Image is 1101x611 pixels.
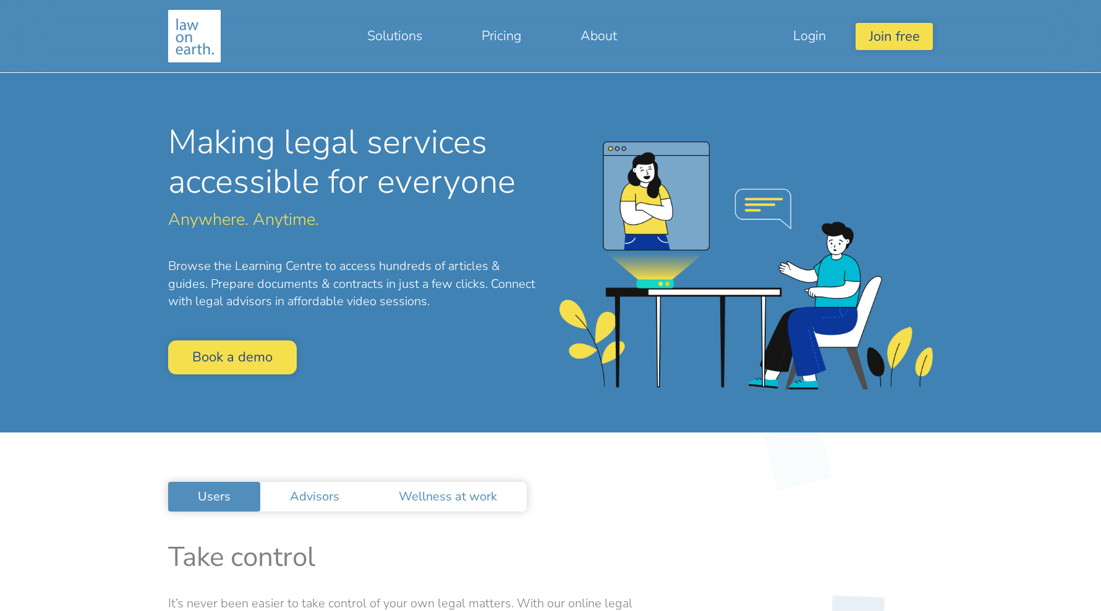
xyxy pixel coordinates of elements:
[260,482,369,512] a: Advisors
[856,23,932,49] button: Join free
[763,21,856,51] a: Login
[168,541,933,574] h2: Take control
[452,21,551,51] a: Pricing
[168,122,541,201] h1: Making legal services accessible for everyone
[369,482,527,512] a: Wellness at work
[338,21,452,51] a: Solutions
[168,211,541,228] p: Anywhere. Anytime.
[168,258,541,311] p: Browse the Learning Centre to access hundreds of articles & guides. Prepare documents & contracts...
[559,141,932,390] img: homepage-banner.png
[168,10,221,62] img: Making legal services accessible to everyone, anywhere, anytime
[168,482,260,512] a: Users
[168,340,297,374] a: Book a demo
[551,21,647,51] a: About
